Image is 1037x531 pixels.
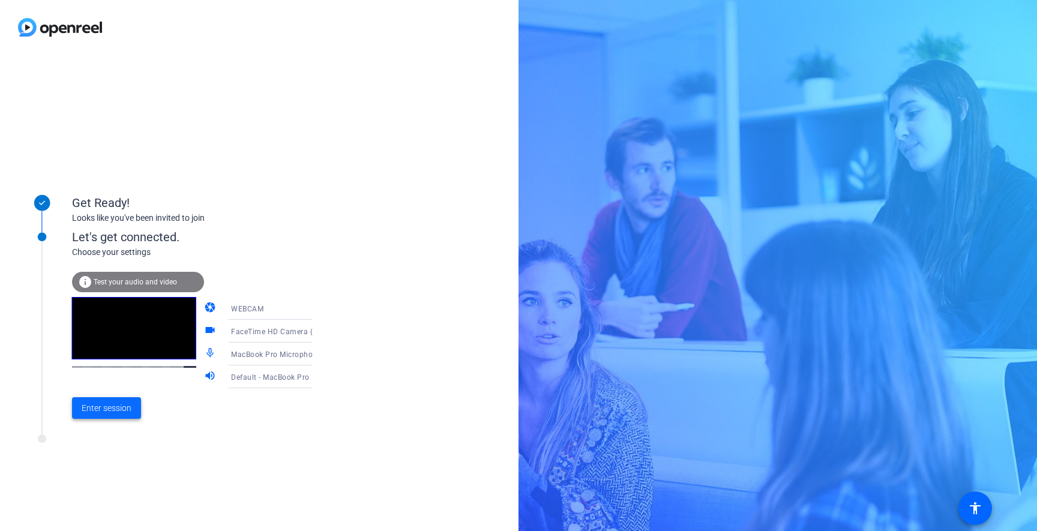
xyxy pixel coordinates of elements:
span: WEBCAM [231,305,263,313]
span: Test your audio and video [94,278,177,286]
span: Enter session [82,402,131,415]
mat-icon: videocam [204,324,218,338]
div: Get Ready! [72,194,312,212]
mat-icon: camera [204,301,218,316]
mat-icon: mic_none [204,347,218,361]
mat-icon: info [78,275,92,289]
div: Looks like you've been invited to join [72,212,312,224]
button: Enter session [72,397,141,419]
mat-icon: accessibility [968,501,982,515]
span: MacBook Pro Microphone (Built-in) [231,349,353,359]
div: Let's get connected. [72,228,337,246]
div: Choose your settings [72,246,337,259]
span: Default - MacBook Pro Speakers (Built-in) [231,372,376,382]
span: FaceTime HD Camera (D288:[DATE]) [231,326,359,336]
mat-icon: volume_up [204,370,218,384]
